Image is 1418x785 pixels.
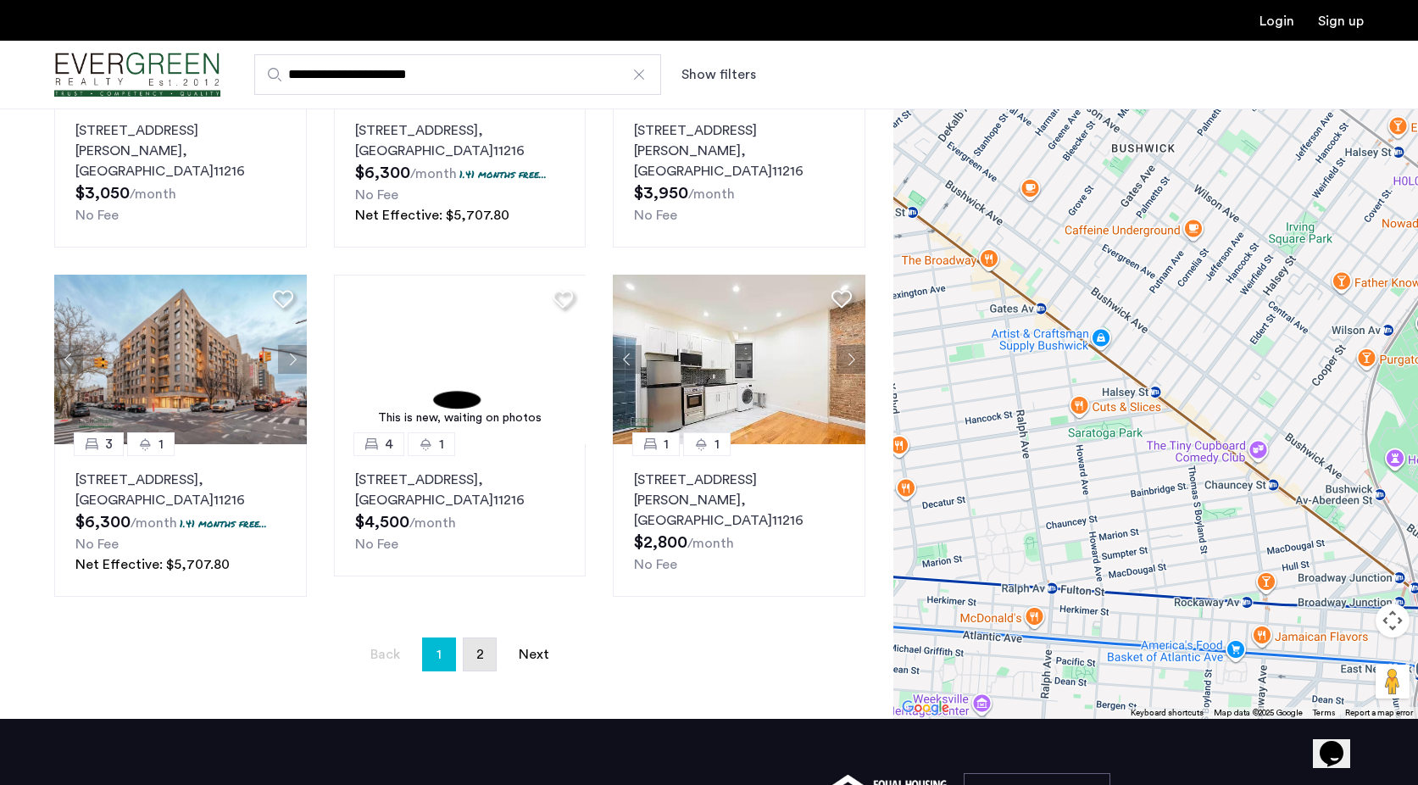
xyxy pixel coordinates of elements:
button: Next apartment [837,345,865,374]
span: 1 [664,434,669,454]
a: 31[STREET_ADDRESS], [GEOGRAPHIC_DATA]112161.41 months free...No FeeNet Effective: $5,707.80 [334,95,587,248]
span: Net Effective: $5,707.80 [355,209,509,222]
a: 41.5[STREET_ADDRESS][PERSON_NAME], [GEOGRAPHIC_DATA]11216No Fee [613,95,865,248]
span: Net Effective: $5,707.80 [75,558,230,571]
p: [STREET_ADDRESS] 11216 [75,470,286,510]
a: Login [1260,14,1294,28]
span: No Fee [634,558,677,571]
span: 1 [439,434,444,454]
a: Open this area in Google Maps (opens a new window) [898,697,954,719]
a: Next [517,638,551,671]
span: 1 [437,641,442,668]
a: 11[STREET_ADDRESS][PERSON_NAME], [GEOGRAPHIC_DATA]11216No Fee [54,95,307,248]
img: logo [54,43,220,107]
img: 218_638556144022540848.jpeg [54,275,307,444]
sub: /month [131,516,177,530]
span: No Fee [355,537,398,551]
sub: /month [687,537,734,550]
sub: /month [130,187,176,201]
p: [STREET_ADDRESS][PERSON_NAME] 11216 [634,470,844,531]
span: 1 [158,434,164,454]
a: This is new, waiting on photos [334,275,587,444]
a: Cazamio Logo [54,43,220,107]
a: 31[STREET_ADDRESS], [GEOGRAPHIC_DATA]112161.41 months free...No FeeNet Effective: $5,707.80 [54,444,307,597]
sub: /month [410,167,457,181]
a: Terms (opens in new tab) [1313,707,1335,719]
nav: Pagination [54,637,865,671]
span: $3,050 [75,185,130,202]
button: Show or hide filters [681,64,756,85]
span: $2,800 [634,534,687,551]
span: No Fee [355,188,398,202]
a: Registration [1318,14,1364,28]
p: [STREET_ADDRESS] 11216 [355,470,565,510]
input: Apartment Search [254,54,661,95]
span: 2 [476,648,484,661]
iframe: chat widget [1313,717,1367,768]
span: 4 [385,434,393,454]
span: No Fee [634,209,677,222]
p: [STREET_ADDRESS] 11216 [355,120,565,161]
sub: /month [409,516,456,530]
span: $6,300 [355,164,410,181]
a: 11[STREET_ADDRESS][PERSON_NAME], [GEOGRAPHIC_DATA]11216No Fee [613,444,865,597]
button: Previous apartment [54,345,83,374]
p: 1.41 months free... [180,516,267,531]
img: 1.gif [334,275,587,444]
img: 2010_638484681518189344.jpeg [613,275,865,444]
span: No Fee [75,209,119,222]
p: 1.41 months free... [459,167,547,181]
span: 1 [715,434,720,454]
sub: /month [688,187,735,201]
img: Google [898,697,954,719]
button: Previous apartment [613,345,642,374]
p: [STREET_ADDRESS][PERSON_NAME] 11216 [634,120,844,181]
button: Keyboard shortcuts [1131,707,1204,719]
span: No Fee [75,537,119,551]
span: $6,300 [75,514,131,531]
a: 41[STREET_ADDRESS], [GEOGRAPHIC_DATA]11216No Fee [334,444,587,576]
span: 3 [105,434,113,454]
p: [STREET_ADDRESS][PERSON_NAME] 11216 [75,120,286,181]
button: Map camera controls [1376,604,1410,637]
button: Drag Pegman onto the map to open Street View [1376,665,1410,699]
div: This is new, waiting on photos [342,409,578,427]
span: $3,950 [634,185,688,202]
a: Report a map error [1345,707,1413,719]
span: $4,500 [355,514,409,531]
span: Back [370,648,400,661]
span: Map data ©2025 Google [1214,709,1303,717]
button: Next apartment [278,345,307,374]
